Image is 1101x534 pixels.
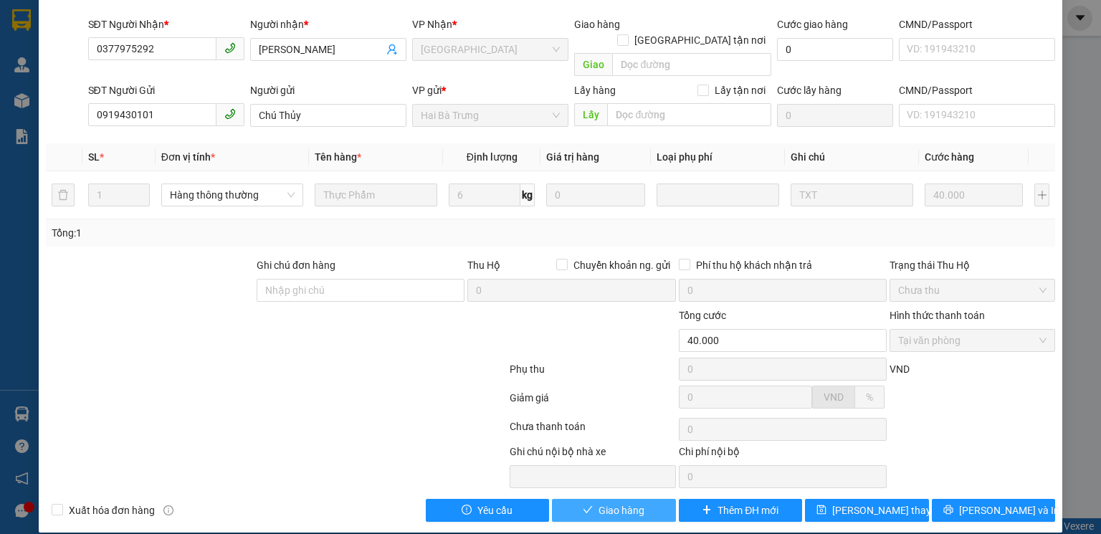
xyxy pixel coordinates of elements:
span: kg [520,183,535,206]
span: Chuyển khoản ng. gửi [568,257,676,273]
span: ĐT: 0935371718 [109,82,158,89]
span: Tên hàng [315,151,361,163]
div: Tổng: 1 [52,225,426,241]
span: % [866,391,873,403]
th: Ghi chú [785,143,919,171]
span: Tại văn phòng [898,330,1047,351]
span: ĐC: 804 Song Hành, XLHN, P Hiệp Phú Q9 [6,63,97,78]
span: Giao [574,53,612,76]
input: Ghi chú đơn hàng [257,279,464,302]
span: [GEOGRAPHIC_DATA] tận nơi [629,32,771,48]
span: Thủ Đức [421,39,560,60]
div: SĐT Người Gửi [88,82,244,98]
span: Tổng cước [679,310,726,321]
span: check [583,505,593,516]
span: ĐC: [STREET_ADDRESS] BMT [109,67,206,75]
span: Lấy hàng [574,85,616,96]
span: VND [824,391,844,403]
span: Giao hàng [574,19,620,30]
div: Ghi chú nội bộ nhà xe [510,444,675,465]
button: plus [1034,183,1049,206]
div: SĐT Người Nhận [88,16,244,32]
span: [PERSON_NAME] và In [959,502,1059,518]
input: Dọc đường [607,103,771,126]
button: plusThêm ĐH mới [679,499,803,522]
span: VP Nhận: Hai Bà Trưng [109,53,183,60]
span: VP Gửi: [GEOGRAPHIC_DATA] [6,53,103,60]
span: phone [224,108,236,120]
span: info-circle [163,505,173,515]
input: 0 [925,183,1023,206]
span: Giá trị hàng [546,151,599,163]
span: CTY TNHH DLVT TIẾN OANH [53,8,201,22]
button: delete [52,183,75,206]
span: Lấy tận nơi [709,82,771,98]
span: Hàng thông thường [170,184,295,206]
span: Đơn vị tính [161,151,215,163]
span: user-add [386,44,398,55]
span: Phí thu hộ khách nhận trả [690,257,818,273]
label: Hình thức thanh toán [890,310,985,321]
label: Cước lấy hàng [777,85,842,96]
button: exclamation-circleYêu cầu [426,499,550,522]
span: Hai Bà Trưng [421,105,560,126]
input: VD: Bàn, Ghế [315,183,437,206]
input: Cước lấy hàng [777,104,893,127]
input: Cước giao hàng [777,38,893,61]
label: Cước giao hàng [777,19,848,30]
button: checkGiao hàng [552,499,676,522]
input: Ghi Chú [791,183,913,206]
div: Người nhận [250,16,406,32]
span: phone [224,42,236,54]
span: Yêu cầu [477,502,513,518]
span: exclamation-circle [462,505,472,516]
label: Ghi chú đơn hàng [257,259,335,271]
div: Giảm giá [508,390,677,415]
span: Thêm ĐH mới [718,502,778,518]
span: VND [890,363,910,375]
strong: 1900 633 614 [96,35,158,46]
input: Dọc đường [612,53,771,76]
button: printer[PERSON_NAME] và In [932,499,1056,522]
span: ---------------------------------------------- [31,94,184,105]
span: SL [88,151,100,163]
span: Cước hàng [925,151,974,163]
div: CMND/Passport [899,82,1055,98]
span: Định lượng [467,151,518,163]
span: printer [943,505,953,516]
span: Chưa thu [898,280,1047,301]
div: CMND/Passport [899,16,1055,32]
button: save[PERSON_NAME] thay đổi [805,499,929,522]
span: Thu Hộ [467,259,500,271]
div: Phụ thu [508,361,677,386]
div: Chi phí nội bộ [679,444,887,465]
span: VP Nhận [412,19,452,30]
div: VP gửi [412,82,568,98]
span: Xuất hóa đơn hàng [63,502,161,518]
th: Loại phụ phí [651,143,785,171]
strong: NHẬN HÀNG NHANH - GIAO TỐC HÀNH [56,24,199,33]
span: plus [702,505,712,516]
div: Người gửi [250,82,406,98]
div: Trạng thái Thu Hộ [890,257,1055,273]
span: ĐT:0935 82 08 08 [6,82,59,89]
img: logo [6,9,42,45]
span: Lấy [574,103,607,126]
div: Chưa thanh toán [508,419,677,444]
span: Giao hàng [599,502,644,518]
span: [PERSON_NAME] thay đổi [832,502,947,518]
span: save [816,505,826,516]
input: 0 [546,183,644,206]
